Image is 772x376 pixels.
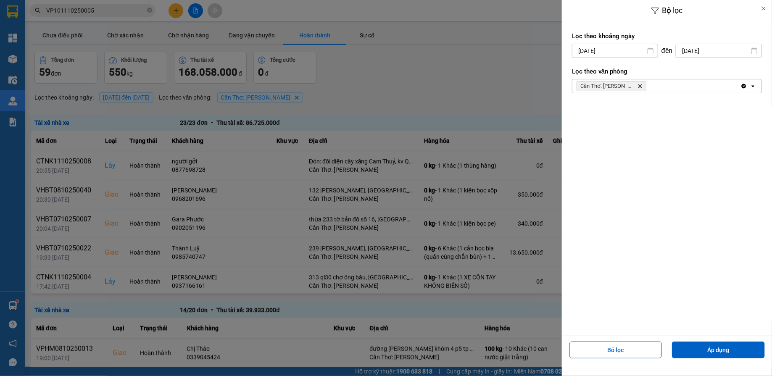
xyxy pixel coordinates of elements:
button: Áp dụng [672,342,765,358]
svg: open [750,83,756,89]
span: Cần Thơ: Kho Ninh Kiều [580,83,634,89]
label: Lọc theo khoảng ngày [572,32,762,40]
input: Select a date. [676,44,761,58]
button: Bỏ lọc [569,342,662,358]
svg: Delete [638,84,643,89]
span: Cần Thơ: Kho Ninh Kiều, close by backspace [577,81,646,91]
span: Bộ lọc [662,6,683,15]
label: Lọc theo văn phòng [572,67,762,76]
div: đến [658,47,676,55]
input: Select a date. [572,44,658,58]
svg: Clear all [740,83,747,89]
